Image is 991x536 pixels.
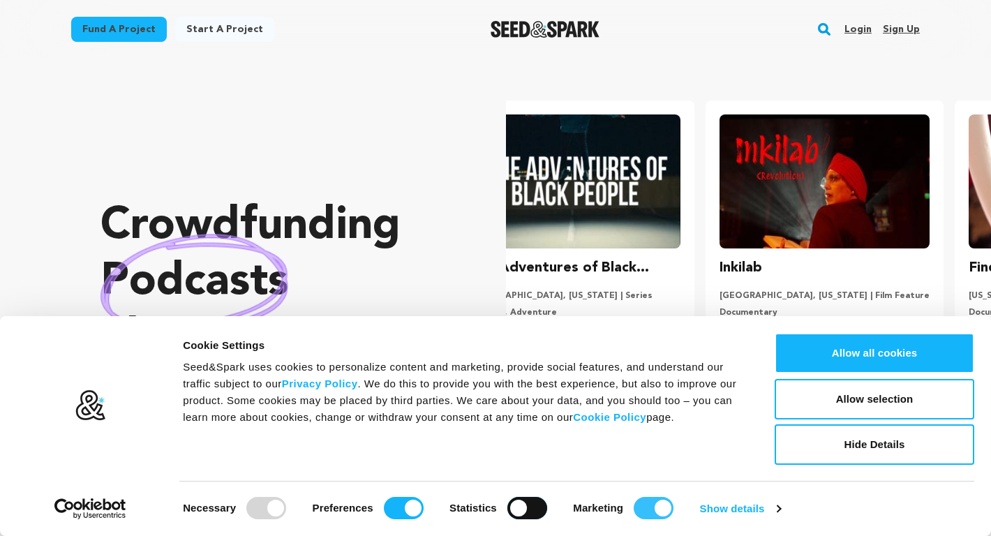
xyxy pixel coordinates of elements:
[282,378,358,389] a: Privacy Policy
[844,18,872,40] a: Login
[183,359,743,426] div: Seed&Spark uses cookies to personalize content and marketing, provide social features, and unders...
[775,424,974,465] button: Hide Details
[182,491,183,492] legend: Consent Selection
[71,17,167,42] a: Fund a project
[313,502,373,514] strong: Preferences
[449,502,497,514] strong: Statistics
[470,114,680,248] img: The Adventures of Black People image
[775,333,974,373] button: Allow all cookies
[573,411,646,423] a: Cookie Policy
[491,21,600,38] img: Seed&Spark Logo Dark Mode
[29,498,151,519] a: Usercentrics Cookiebot - opens in a new window
[720,114,930,248] img: Inkilab image
[720,307,930,318] p: Documentary
[100,199,450,366] p: Crowdfunding that .
[175,17,274,42] a: Start a project
[700,498,781,519] a: Show details
[775,379,974,419] button: Allow selection
[720,290,930,301] p: [GEOGRAPHIC_DATA], [US_STATE] | Film Feature
[470,290,680,301] p: [GEOGRAPHIC_DATA], [US_STATE] | Series
[720,257,762,279] h3: Inkilab
[470,257,680,279] h3: The Adventures of Black People
[491,21,600,38] a: Seed&Spark Homepage
[75,389,106,422] img: logo
[573,502,623,514] strong: Marketing
[470,307,680,318] p: Comedy, Adventure
[883,18,920,40] a: Sign up
[100,234,288,331] img: hand sketched image
[183,502,236,514] strong: Necessary
[183,337,743,354] div: Cookie Settings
